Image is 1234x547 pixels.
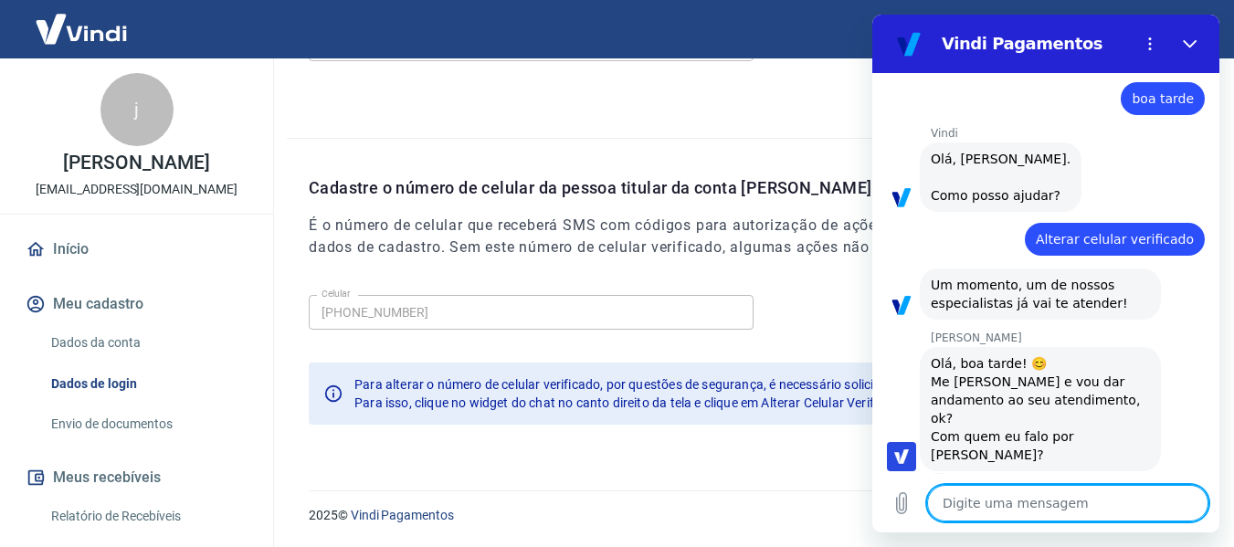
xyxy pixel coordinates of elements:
label: Celular [322,287,351,300]
button: Sair [1146,13,1212,47]
p: [PERSON_NAME] [63,153,209,173]
span: Para alterar o número de celular verificado, por questões de segurança, é necessário solicitar di... [354,377,1107,392]
div: j [100,73,174,146]
p: [EMAIL_ADDRESS][DOMAIN_NAME] [36,180,237,199]
button: Meus recebíveis [22,458,251,498]
button: Meu cadastro [22,284,251,324]
p: Cadastre o número de celular da pessoa titular da conta [PERSON_NAME] [309,175,1212,200]
span: Para isso, clique no widget do chat no canto direito da tela e clique em Alterar Celular Verificado. [354,395,910,410]
h6: É o número de celular que receberá SMS com códigos para autorização de ações específicas na conta... [309,215,1212,258]
a: Relatório de Recebíveis [44,498,251,535]
p: 2025 © [309,506,1190,525]
a: Envio de documentos [44,405,251,443]
iframe: Janela de mensagens [872,15,1219,532]
img: Vindi [22,1,141,57]
a: Vindi Pagamentos [351,508,454,522]
a: Início [22,229,251,269]
a: Dados da conta [44,324,251,362]
a: Dados de login [44,365,251,403]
